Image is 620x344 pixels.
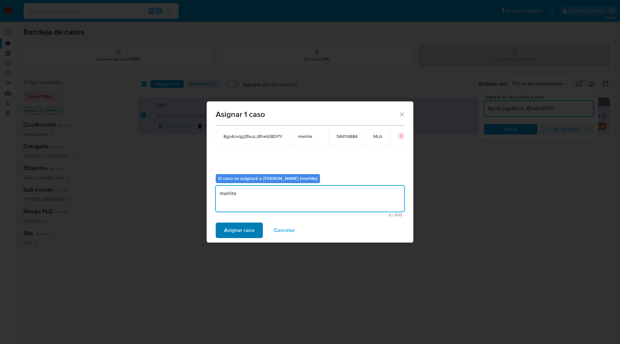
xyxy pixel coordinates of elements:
[216,186,404,212] textarea: mwhite
[265,223,303,238] button: Cancelar
[298,133,321,139] span: mwhite
[224,223,254,237] span: Asignar caso
[399,111,405,117] button: Cerrar ventana
[218,213,402,217] span: Máximo 500 caracteres
[207,101,413,243] div: assign-modal
[336,133,358,139] span: 546114884
[373,133,382,139] span: MLA
[218,175,317,182] b: El caso se asignará a [PERSON_NAME] (mwhite)
[216,223,263,238] button: Asignar caso
[274,223,295,237] span: Cancelar
[223,133,283,139] span: 8go4cvqg2BxuLJBheVJ8DI7Y
[216,110,399,118] span: Asignar 1 caso
[398,132,405,140] button: icon-button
